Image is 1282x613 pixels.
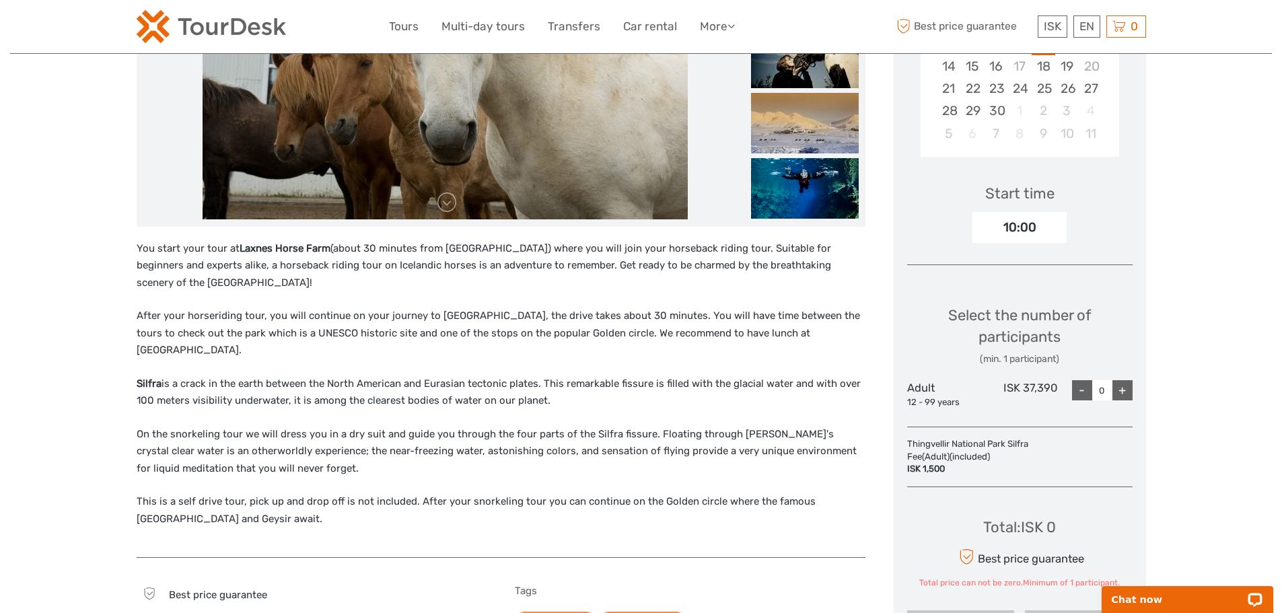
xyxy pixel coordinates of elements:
[937,55,960,77] div: Choose Sunday, September 14th, 2025
[700,17,735,36] a: More
[919,577,1120,589] div: Total price can not be zero.Minimum of 1 participant.
[137,375,865,410] p: is a crack in the earth between the North American and Eurasian tectonic plates. This remarkable ...
[960,77,984,100] div: Choose Monday, September 22nd, 2025
[751,93,859,153] img: 4acaa83e7ecf419ca6fd2a448eaa0efe_slider_thumbnail.jpeg
[623,17,677,36] a: Car rental
[937,122,960,145] div: Choose Sunday, October 5th, 2025
[137,10,286,43] img: 120-15d4194f-c635-41b9-a512-a3cb382bfb57_logo_small.png
[1007,77,1031,100] div: Choose Wednesday, September 24th, 2025
[169,589,267,601] span: Best price guarantee
[1032,122,1055,145] div: Choose Thursday, October 9th, 2025
[1055,100,1079,122] div: Choose Friday, October 3rd, 2025
[907,463,1069,476] div: ISK 1,500
[137,493,865,528] p: This is a self drive tour, pick up and drop off is not included. After your snorkeling tour you c...
[1007,55,1031,77] div: Not available Wednesday, September 17th, 2025
[1032,77,1055,100] div: Choose Thursday, September 25th, 2025
[548,17,600,36] a: Transfers
[137,308,865,359] p: After your horseriding tour, you will continue on your journey to [GEOGRAPHIC_DATA], the drive ta...
[960,100,984,122] div: Choose Monday, September 29th, 2025
[982,380,1057,408] div: ISK 37,390
[1055,77,1079,100] div: Choose Friday, September 26th, 2025
[894,15,1034,38] span: Best price guarantee
[1007,100,1031,122] div: Not available Wednesday, October 1st, 2025
[984,100,1007,122] div: Choose Tuesday, September 30th, 2025
[984,122,1007,145] div: Choose Tuesday, October 7th, 2025
[137,240,865,292] p: You start your tour at (about 30 minutes from [GEOGRAPHIC_DATA]) where you will join your horseba...
[137,426,865,478] p: On the snorkeling tour we will dress you in a dry suit and guide you through the four parts of th...
[1079,100,1102,122] div: Not available Saturday, October 4th, 2025
[972,212,1067,243] div: 10:00
[937,100,960,122] div: Choose Sunday, September 28th, 2025
[1079,77,1102,100] div: Choose Saturday, September 27th, 2025
[1007,122,1031,145] div: Not available Wednesday, October 8th, 2025
[1093,571,1282,613] iframe: LiveChat chat widget
[984,77,1007,100] div: Choose Tuesday, September 23rd, 2025
[751,158,859,219] img: 29ce9ca6cabe4071a545761dbf704e5d_slider_thumbnail.jpeg
[751,28,859,88] img: ed435279938045d1881c56c18efbad4c_slider_thumbnail.jpeg
[925,11,1114,145] div: month 2025-09
[515,585,865,597] h5: Tags
[955,545,1083,569] div: Best price guarantee
[1079,122,1102,145] div: Choose Saturday, October 11th, 2025
[1055,55,1079,77] div: Choose Friday, September 19th, 2025
[907,380,983,408] div: Adult
[1044,20,1061,33] span: ISK
[1072,380,1092,400] div: -
[984,55,1007,77] div: Choose Tuesday, September 16th, 2025
[1073,15,1100,38] div: EN
[907,438,1076,476] div: Thingvellir National Park Silfra Fee (Adult) (included)
[983,517,1056,538] div: Total : ISK 0
[937,77,960,100] div: Choose Sunday, September 21st, 2025
[1112,380,1133,400] div: +
[1032,55,1055,77] div: Choose Thursday, September 18th, 2025
[907,396,983,409] div: 12 - 99 years
[1032,100,1055,122] div: Choose Thursday, October 2nd, 2025
[240,242,330,254] strong: Laxnes Horse Farm
[960,122,984,145] div: Not available Monday, October 6th, 2025
[985,183,1055,204] div: Start time
[907,353,1133,366] div: (min. 1 participant)
[1079,55,1102,77] div: Not available Saturday, September 20th, 2025
[389,17,419,36] a: Tours
[907,305,1133,366] div: Select the number of participants
[1055,122,1079,145] div: Choose Friday, October 10th, 2025
[137,377,162,390] strong: Silfra
[441,17,525,36] a: Multi-day tours
[1129,20,1140,33] span: 0
[960,55,984,77] div: Choose Monday, September 15th, 2025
